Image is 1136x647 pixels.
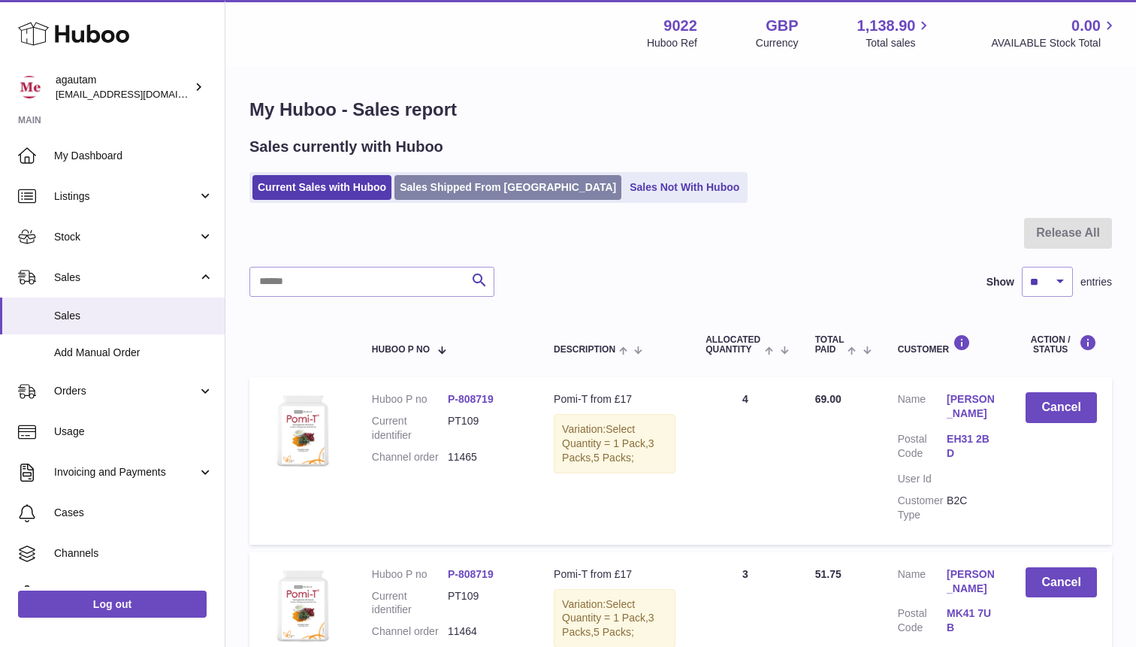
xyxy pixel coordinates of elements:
[56,73,191,101] div: agautam
[18,76,41,98] img: info@naturemedical.co.uk
[54,230,198,244] span: Stock
[898,432,947,464] dt: Postal Code
[647,36,697,50] div: Huboo Ref
[372,345,430,355] span: Huboo P no
[690,377,800,544] td: 4
[857,16,916,36] span: 1,138.90
[898,472,947,486] dt: User Id
[252,175,391,200] a: Current Sales with Huboo
[947,392,996,421] a: [PERSON_NAME]
[54,271,198,285] span: Sales
[54,309,213,323] span: Sales
[947,567,996,596] a: [PERSON_NAME]
[54,189,198,204] span: Listings
[54,506,213,520] span: Cases
[1080,275,1112,289] span: entries
[448,450,524,464] dd: 11465
[756,36,799,50] div: Currency
[986,275,1014,289] label: Show
[554,567,675,582] div: Pomi-T from £17
[554,392,675,407] div: Pomi-T from £17
[56,88,221,100] span: [EMAIL_ADDRESS][DOMAIN_NAME]
[624,175,745,200] a: Sales Not With Huboo
[264,392,340,467] img: PTVLWebsiteFront.jpg
[815,335,844,355] span: Total paid
[249,98,1112,122] h1: My Huboo - Sales report
[815,393,841,405] span: 69.00
[18,591,207,618] a: Log out
[947,432,996,461] a: EH31 2BD
[394,175,621,200] a: Sales Shipped From [GEOGRAPHIC_DATA]
[372,392,448,407] dt: Huboo P no
[857,16,933,50] a: 1,138.90 Total sales
[54,384,198,398] span: Orders
[1071,16,1101,36] span: 0.00
[372,589,448,618] dt: Current identifier
[54,546,213,561] span: Channels
[663,16,697,36] strong: 9022
[448,414,524,443] dd: PT109
[991,16,1118,50] a: 0.00 AVAILABLE Stock Total
[1026,567,1097,598] button: Cancel
[947,606,996,635] a: MK41 7UB
[554,414,675,473] div: Variation:
[448,568,494,580] a: P-808719
[898,606,947,639] dt: Postal Code
[815,568,841,580] span: 51.75
[1026,392,1097,423] button: Cancel
[372,450,448,464] dt: Channel order
[991,36,1118,50] span: AVAILABLE Stock Total
[264,567,340,642] img: PTVLWebsiteFront.jpg
[898,567,947,600] dt: Name
[54,149,213,163] span: My Dashboard
[562,423,654,464] span: Select Quantity = 1 Pack,3 Packs,5 Packs;
[554,345,615,355] span: Description
[1026,334,1097,355] div: Action / Status
[562,598,654,639] span: Select Quantity = 1 Pack,3 Packs,5 Packs;
[947,494,996,522] dd: B2C
[448,393,494,405] a: P-808719
[866,36,932,50] span: Total sales
[54,425,213,439] span: Usage
[898,334,996,355] div: Customer
[705,335,761,355] span: ALLOCATED Quantity
[249,137,443,157] h2: Sales currently with Huboo
[898,392,947,425] dt: Name
[898,494,947,522] dt: Customer Type
[372,567,448,582] dt: Huboo P no
[54,346,213,360] span: Add Manual Order
[54,465,198,479] span: Invoicing and Payments
[448,589,524,618] dd: PT109
[372,414,448,443] dt: Current identifier
[448,624,524,639] dd: 11464
[766,16,798,36] strong: GBP
[372,624,448,639] dt: Channel order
